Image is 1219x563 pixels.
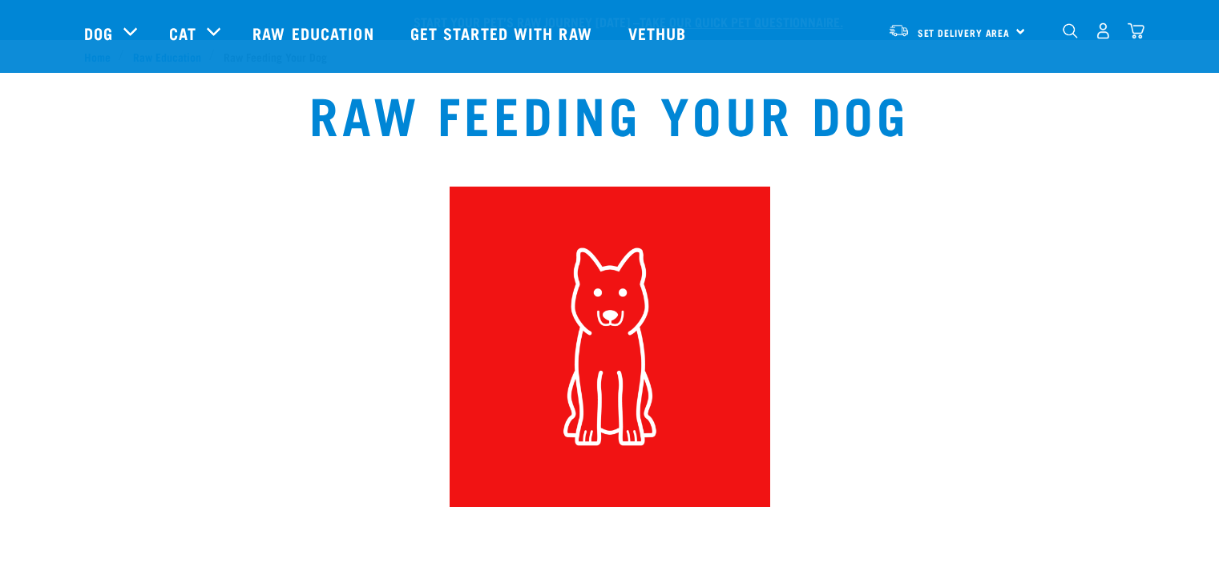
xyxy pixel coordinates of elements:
span: Set Delivery Area [918,30,1011,35]
a: Raw Education [236,1,394,65]
img: user.png [1095,22,1112,39]
a: Vethub [612,1,707,65]
a: Dog [84,21,113,45]
h1: Raw Feeding Your Dog [309,84,910,142]
a: Get started with Raw [394,1,612,65]
a: Cat [169,21,196,45]
img: 2.png [450,187,770,507]
img: home-icon-1@2x.png [1063,23,1078,38]
img: home-icon@2x.png [1128,22,1144,39]
img: van-moving.png [888,23,910,38]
